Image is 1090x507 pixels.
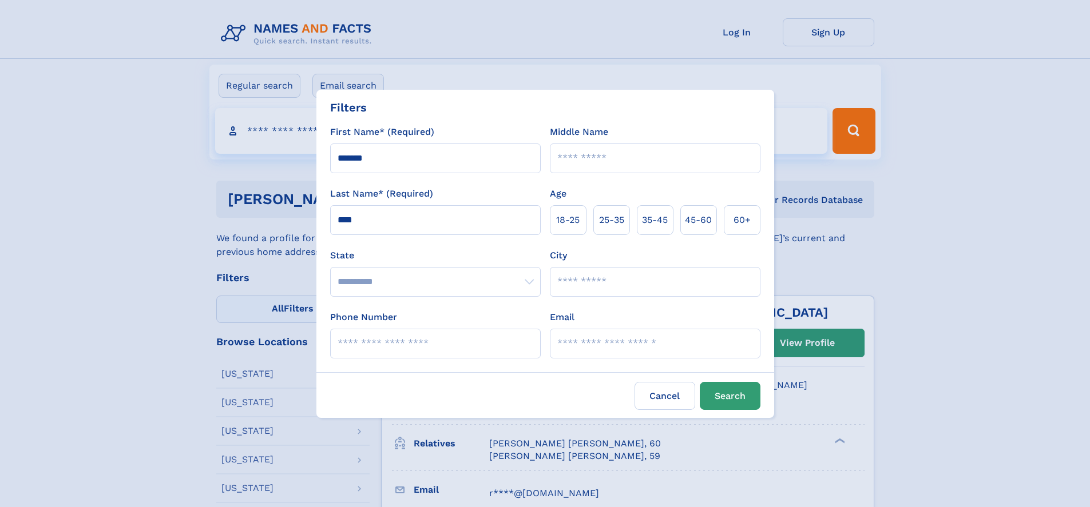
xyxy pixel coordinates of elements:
span: 25‑35 [599,213,624,227]
label: Middle Name [550,125,608,139]
label: City [550,249,567,262]
button: Search [700,382,760,410]
span: 45‑60 [685,213,712,227]
span: 60+ [734,213,751,227]
label: First Name* (Required) [330,125,434,139]
span: 35‑45 [642,213,668,227]
label: Age [550,187,566,201]
div: Filters [330,99,367,116]
label: Last Name* (Required) [330,187,433,201]
label: Cancel [635,382,695,410]
label: Email [550,310,574,324]
label: State [330,249,541,262]
label: Phone Number [330,310,397,324]
span: 18‑25 [556,213,580,227]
